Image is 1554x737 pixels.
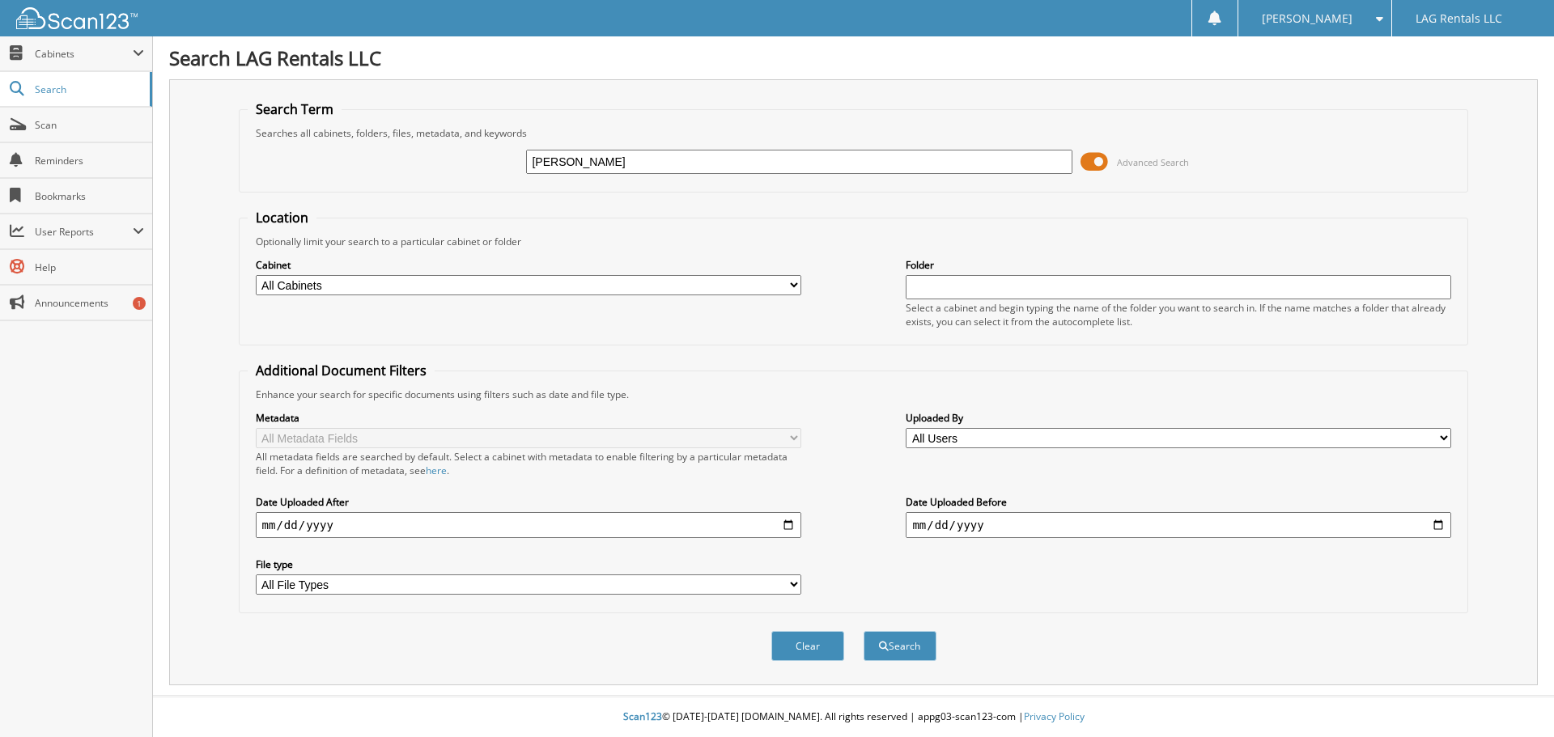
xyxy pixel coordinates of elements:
label: Date Uploaded Before [906,495,1451,509]
span: Cabinets [35,47,133,61]
button: Search [864,631,936,661]
h1: Search LAG Rentals LLC [169,44,1538,71]
div: 1 [133,297,146,310]
span: Announcements [35,296,144,310]
div: All metadata fields are searched by default. Select a cabinet with metadata to enable filtering b... [256,450,801,477]
div: © [DATE]-[DATE] [DOMAIN_NAME]. All rights reserved | appg03-scan123-com | [153,697,1554,737]
div: Enhance your search for specific documents using filters such as date and file type. [248,388,1460,401]
span: Scan [35,118,144,132]
div: Optionally limit your search to a particular cabinet or folder [248,235,1460,248]
span: Reminders [35,154,144,167]
span: Search [35,83,142,96]
label: Metadata [256,411,801,425]
label: Date Uploaded After [256,495,801,509]
span: Help [35,260,144,274]
button: Clear [771,631,844,661]
div: Select a cabinet and begin typing the name of the folder you want to search in. If the name match... [906,301,1451,328]
input: end [906,512,1451,538]
span: User Reports [35,225,133,239]
span: Bookmarks [35,189,144,203]
label: Uploaded By [906,411,1451,425]
label: File type [256,557,801,571]
a: Privacy Policy [1024,709,1085,723]
legend: Additional Document Filters [248,362,435,379]
input: start [256,512,801,538]
legend: Search Term [248,100,342,118]
div: Searches all cabinets, folders, files, metadata, and keywords [248,126,1460,140]
label: Folder [906,258,1451,272]
span: Advanced Search [1117,156,1189,168]
span: LAG Rentals LLC [1416,14,1502,23]
a: here [426,464,447,477]
label: Cabinet [256,258,801,272]
span: Scan123 [623,709,662,723]
img: scan123-logo-white.svg [16,7,138,29]
span: [PERSON_NAME] [1262,14,1352,23]
legend: Location [248,209,316,227]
